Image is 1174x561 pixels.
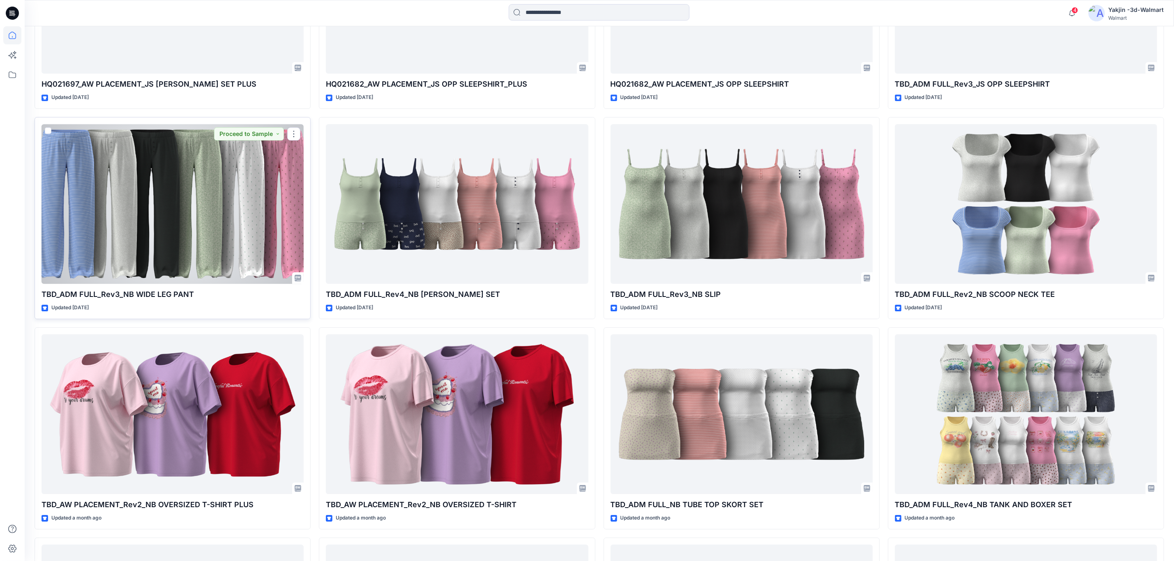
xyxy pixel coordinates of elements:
span: 4 [1072,7,1078,14]
p: TBD_AW PLACEMENT_Rev2_NB OVERSIZED T-SHIRT [326,499,588,510]
p: HQ021682_AW PLACEMENT_JS OPP SLEEPSHIRT_PLUS [326,78,588,90]
p: Updated a month ago [620,514,671,522]
p: Updated [DATE] [51,93,89,102]
p: TBD_AW PLACEMENT_Rev2_NB OVERSIZED T-SHIRT PLUS [42,499,304,510]
p: TBD_ADM FULL_NB TUBE TOP SKORT SET [611,499,873,510]
div: Yakjin -3d-Walmart [1108,5,1164,15]
p: HQ021697_AW PLACEMENT_JS [PERSON_NAME] SET PLUS [42,78,304,90]
p: Updated [DATE] [620,93,658,102]
p: Updated [DATE] [620,303,658,312]
p: TBD_ADM FULL_Rev3_NB WIDE LEG PANT [42,289,304,300]
p: TBD_ADM FULL_Rev3_JS OPP SLEEPSHIRT [895,78,1157,90]
p: Updated [DATE] [51,303,89,312]
p: Updated a month ago [51,514,101,522]
p: Updated [DATE] [336,303,373,312]
a: TBD_AW PLACEMENT_Rev2_NB OVERSIZED T-SHIRT [326,334,588,494]
img: avatar [1089,5,1105,21]
a: TBD_ADM FULL_Rev3_NB SLIP [611,124,873,284]
p: Updated a month ago [336,514,386,522]
a: TBD_ADM FULL_Rev4_NB TANK AND BOXER SET [895,334,1157,494]
p: TBD_ADM FULL_Rev3_NB SLIP [611,289,873,300]
p: Updated [DATE] [336,93,373,102]
p: TBD_ADM FULL_Rev2_NB SCOOP NECK TEE [895,289,1157,300]
a: TBD_ADM FULL_Rev2_NB SCOOP NECK TEE [895,124,1157,284]
p: HQ021682_AW PLACEMENT_JS OPP SLEEPSHIRT [611,78,873,90]
div: Walmart [1108,15,1164,21]
p: Updated a month ago [905,514,955,522]
a: TBD_AW PLACEMENT_Rev2_NB OVERSIZED T-SHIRT PLUS [42,334,304,494]
p: TBD_ADM FULL_Rev4_NB TANK AND BOXER SET [895,499,1157,510]
a: TBD_ADM FULL_Rev3_NB WIDE LEG PANT [42,124,304,284]
p: Updated [DATE] [905,93,942,102]
p: Updated [DATE] [905,303,942,312]
p: TBD_ADM FULL_Rev4_NB [PERSON_NAME] SET [326,289,588,300]
a: TBD_ADM FULL_NB TUBE TOP SKORT SET [611,334,873,494]
a: TBD_ADM FULL_Rev4_NB CAMI BOXER SET [326,124,588,284]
